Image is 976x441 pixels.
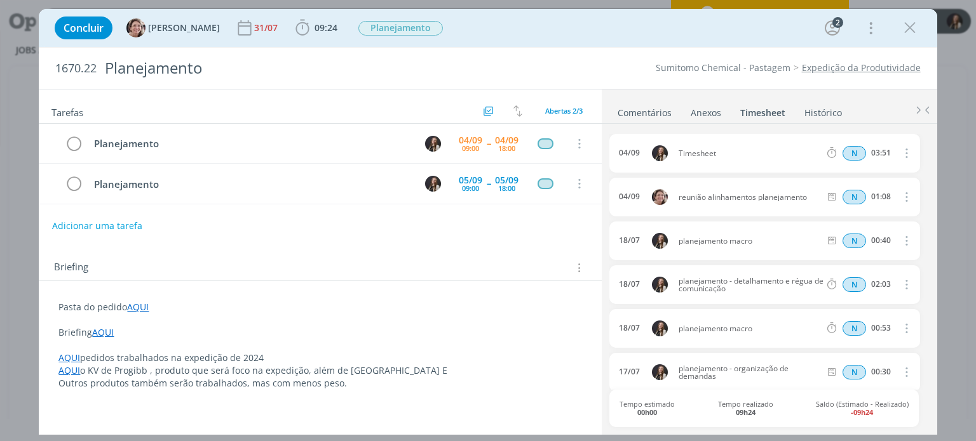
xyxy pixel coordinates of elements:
[55,62,97,76] span: 1670.22
[843,365,866,379] span: N
[843,321,866,336] span: N
[58,364,581,377] p: o KV de Progibb , produto que será foco na expedição, além de [GEOGRAPHIC_DATA] E
[619,192,640,201] div: 04/09
[462,145,479,152] div: 09:00
[58,377,581,390] p: Outros produtos também serão trabalhados, mas com menos peso.
[39,9,937,435] div: dialog
[816,400,909,416] span: Saldo (Estimado - Realizado)
[424,174,443,193] button: L
[58,301,581,313] p: Pasta do pedido
[126,18,220,37] button: A[PERSON_NAME]
[652,233,668,249] img: L
[674,237,825,245] span: planejamento macro
[495,176,518,185] div: 05/09
[804,101,843,119] a: Histórico
[619,236,640,245] div: 18/07
[358,21,443,36] span: Planejamento
[58,352,80,364] a: AQUI
[740,101,786,119] a: Timesheet
[843,190,866,204] div: Horas normais
[871,324,891,332] div: 00:53
[254,23,280,32] div: 31/07
[127,301,149,313] a: AQUI
[620,400,675,416] span: Tempo estimado
[652,277,668,293] img: L
[619,148,640,157] div: 04/09
[513,105,522,117] img: arrow-down-up.svg
[425,176,441,192] img: L
[617,101,672,119] a: Comentários
[843,146,866,161] div: Horas normais
[674,277,825,293] span: planejamento - detalhamento e régua de comunicação
[736,407,756,417] b: 09h24
[691,107,721,119] div: Anexos
[718,400,773,416] span: Tempo realizado
[495,136,518,145] div: 04/09
[99,53,555,84] div: Planejamento
[674,365,825,380] span: planejamento - organização de demandas
[487,139,491,148] span: --
[843,277,866,292] span: N
[871,148,891,157] div: 03:51
[652,364,668,380] img: L
[292,18,341,38] button: 09:24
[843,321,866,336] div: Horas normais
[871,367,891,376] div: 00:30
[802,62,921,74] a: Expedição da Produtividade
[315,22,337,34] span: 09:24
[652,189,668,205] img: A
[58,352,581,364] p: pedidos trabalhados na expedição de 2024
[58,326,581,339] p: Briefing
[843,234,866,248] span: N
[64,23,104,33] span: Concluir
[652,320,668,336] img: L
[498,145,515,152] div: 18:00
[148,23,220,32] span: [PERSON_NAME]
[459,176,482,185] div: 05/09
[843,365,866,379] div: Horas normais
[126,18,146,37] img: A
[51,214,143,237] button: Adicionar uma tarefa
[425,136,441,152] img: L
[358,20,444,36] button: Planejamento
[88,176,413,192] div: Planejamento
[871,236,891,245] div: 00:40
[55,16,112,39] button: Concluir
[54,260,88,276] span: Briefing
[843,146,866,161] span: N
[51,103,83,119] span: Tarefas
[674,150,825,157] span: Timesheet
[58,364,80,376] a: AQUI
[498,185,515,192] div: 18:00
[619,324,640,332] div: 18/07
[487,179,491,188] span: --
[619,367,640,376] div: 17/07
[843,277,866,292] div: Horas normais
[871,192,891,201] div: 01:08
[619,280,640,289] div: 18/07
[674,194,825,201] span: reunião alinhamentos planejamento
[462,185,479,192] div: 09:00
[459,136,482,145] div: 04/09
[843,190,866,204] span: N
[652,145,668,161] img: L
[424,134,443,153] button: L
[637,407,657,417] b: 00h00
[545,106,583,115] span: Abertas 2/3
[851,407,873,417] b: -09h24
[822,18,843,38] button: 2
[832,17,843,28] div: 2
[88,136,413,152] div: Planejamento
[843,234,866,248] div: Horas normais
[656,62,790,74] a: Sumitomo Chemical - Pastagem
[871,280,891,289] div: 02:03
[92,326,114,338] a: AQUI
[674,325,825,332] span: planejamento macro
